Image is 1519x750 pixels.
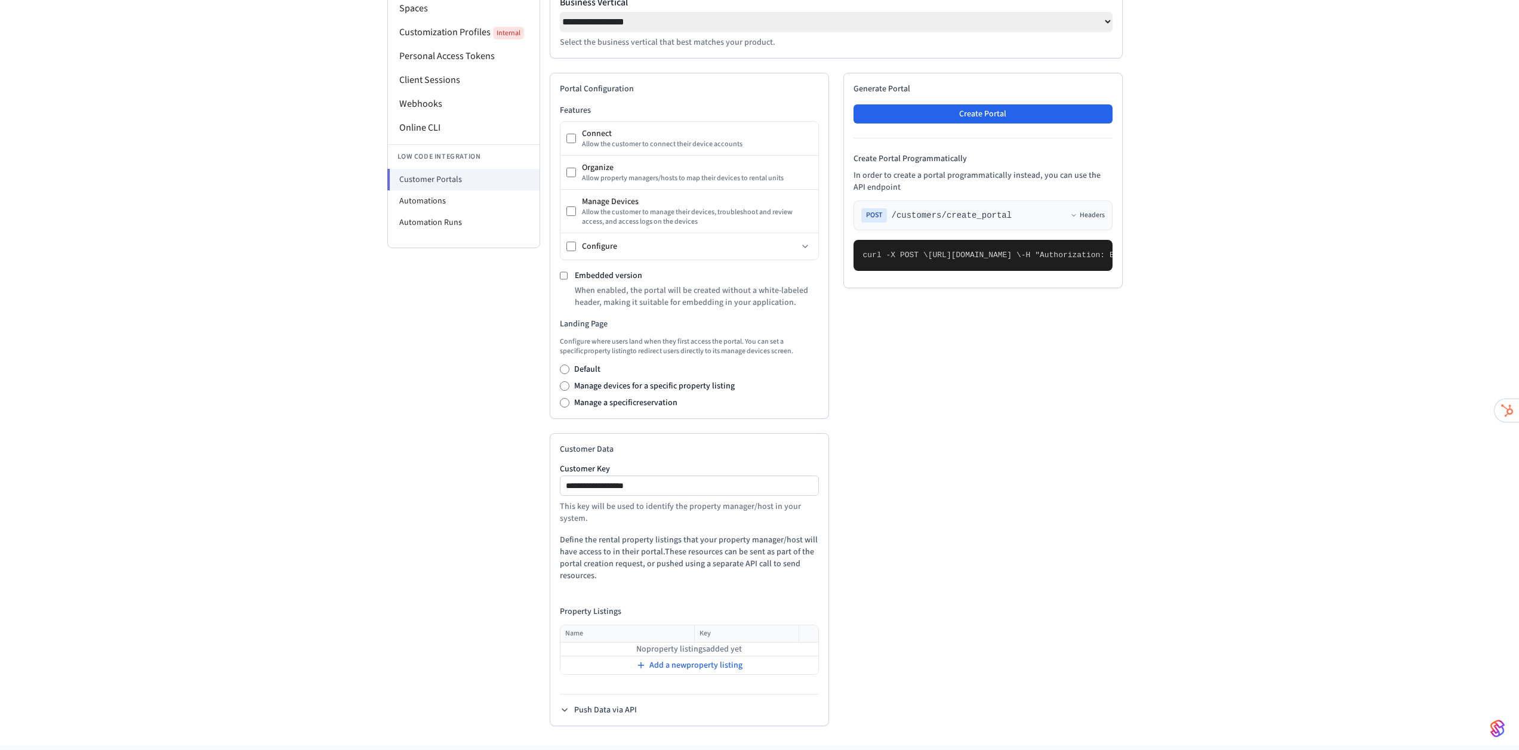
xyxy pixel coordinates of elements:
[387,169,540,190] li: Customer Portals
[854,83,1113,95] h2: Generate Portal
[649,659,742,671] span: Add a new property listing
[575,285,819,308] p: When enabled, the portal will be created without a white-labeled header, making it suitable for e...
[582,140,812,149] div: Allow the customer to connect their device accounts
[854,169,1113,193] p: In order to create a portal programmatically instead, you can use the API endpoint
[582,174,812,183] div: Allow property managers/hosts to map their devices to rental units
[560,104,819,116] h3: Features
[560,643,818,656] td: No property listings added yet
[388,116,540,140] li: Online CLI
[388,212,540,233] li: Automation Runs
[928,251,1021,260] span: [URL][DOMAIN_NAME] \
[574,397,677,409] label: Manage a specific reservation
[388,144,540,169] li: Low Code Integration
[574,363,600,375] label: Default
[388,44,540,68] li: Personal Access Tokens
[560,465,819,473] label: Customer Key
[1070,211,1105,220] button: Headers
[560,625,695,643] th: Name
[560,534,819,582] p: Define the rental property listings that your property manager/host will have access to in their ...
[560,318,819,330] h3: Landing Page
[560,337,819,356] p: Configure where users land when they first access the portal. You can set a specific property lis...
[892,209,1012,221] span: /customers/create_portal
[861,208,887,223] span: POST
[575,270,642,282] label: Embedded version
[695,625,799,643] th: Key
[582,208,812,227] div: Allow the customer to manage their devices, troubleshoot and review access, and access logs on th...
[582,240,798,252] div: Configure
[560,83,819,95] h2: Portal Configuration
[582,196,812,208] div: Manage Devices
[560,606,819,618] h4: Property Listings
[582,162,812,174] div: Organize
[388,92,540,116] li: Webhooks
[582,128,812,140] div: Connect
[560,443,819,455] h2: Customer Data
[854,104,1113,124] button: Create Portal
[574,380,735,392] label: Manage devices for a specific property listing
[560,704,637,716] button: Push Data via API
[388,68,540,92] li: Client Sessions
[863,251,928,260] span: curl -X POST \
[388,190,540,212] li: Automations
[493,27,524,39] span: Internal
[560,501,819,524] p: This key will be used to identify the property manager/host in your system.
[1490,719,1505,738] img: SeamLogoGradient.69752ec5.svg
[388,20,540,44] li: Customization Profiles
[1021,251,1244,260] span: -H "Authorization: Bearer seam_api_key_123456" \
[560,36,1113,48] p: Select the business vertical that best matches your product.
[854,153,1113,165] h4: Create Portal Programmatically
